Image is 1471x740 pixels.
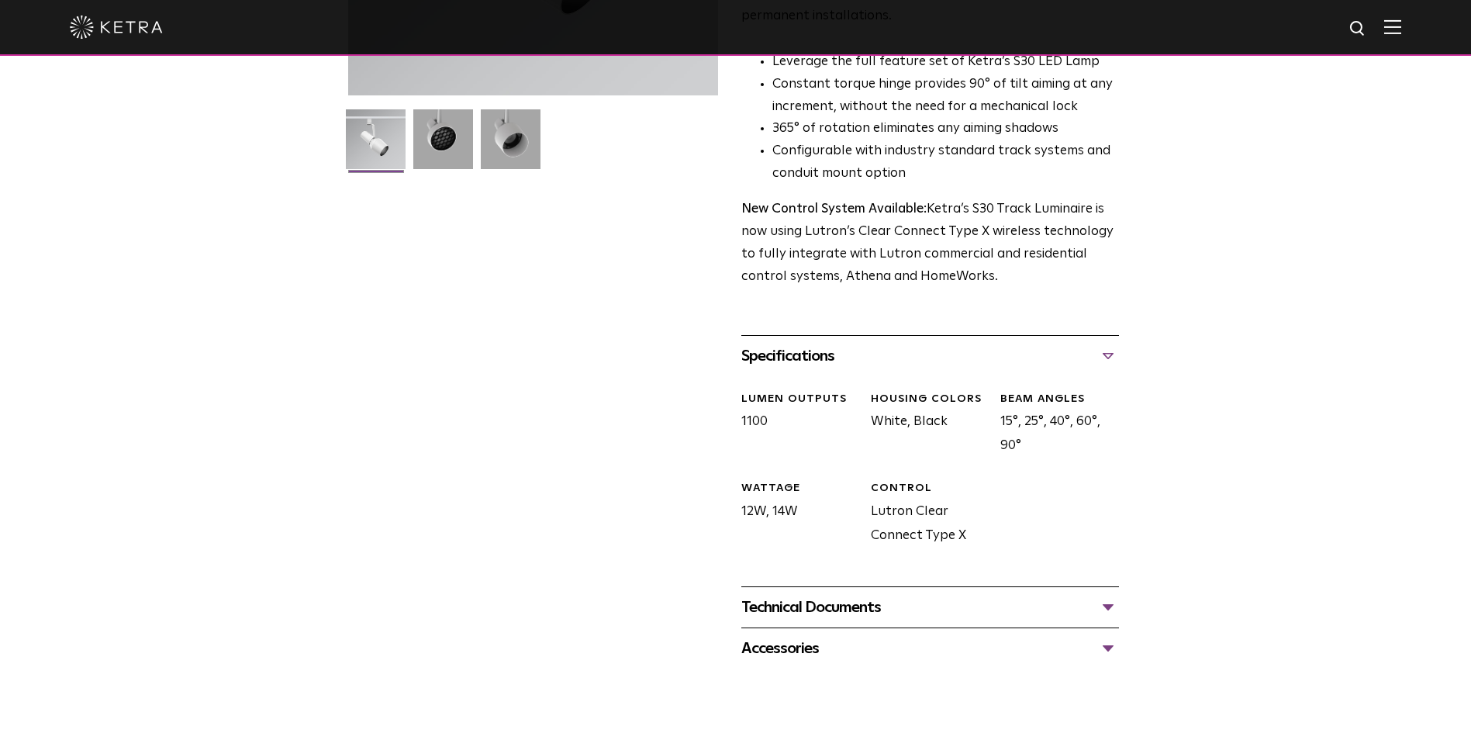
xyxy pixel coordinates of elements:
strong: New Control System Available: [741,202,927,216]
li: Configurable with industry standard track systems and conduit mount option [772,140,1119,185]
img: 9e3d97bd0cf938513d6e [481,109,540,181]
img: 3b1b0dc7630e9da69e6b [413,109,473,181]
li: Leverage the full feature set of Ketra’s S30 LED Lamp [772,51,1119,74]
div: Accessories [741,636,1119,661]
div: 15°, 25°, 40°, 60°, 90° [989,392,1118,458]
img: ketra-logo-2019-white [70,16,163,39]
div: WATTAGE [741,481,859,496]
div: 1100 [730,392,859,458]
li: Constant torque hinge provides 90° of tilt aiming at any increment, without the need for a mechan... [772,74,1119,119]
div: HOUSING COLORS [871,392,989,407]
div: Lutron Clear Connect Type X [859,481,989,548]
div: LUMEN OUTPUTS [741,392,859,407]
img: search icon [1348,19,1368,39]
img: Hamburger%20Nav.svg [1384,19,1401,34]
div: Technical Documents [741,595,1119,620]
li: 365° of rotation eliminates any aiming shadows [772,118,1119,140]
div: 12W, 14W [730,481,859,548]
div: White, Black [859,392,989,458]
p: Ketra’s S30 Track Luminaire is now using Lutron’s Clear Connect Type X wireless technology to ful... [741,199,1119,289]
img: S30-Track-Luminaire-2021-Web-Square [346,109,406,181]
div: CONTROL [871,481,989,496]
div: BEAM ANGLES [1000,392,1118,407]
div: Specifications [741,344,1119,368]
